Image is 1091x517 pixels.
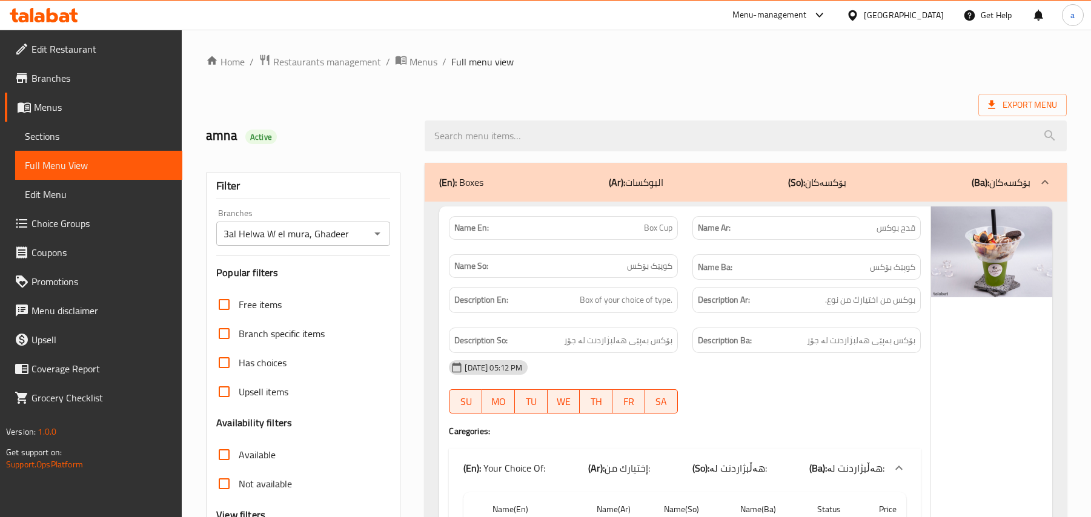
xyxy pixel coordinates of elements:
[239,447,276,462] span: Available
[449,425,921,437] h4: Caregories:
[454,292,508,308] strong: Description En:
[25,158,173,173] span: Full Menu View
[206,54,1067,70] nav: breadcrumb
[5,354,182,383] a: Coverage Report
[449,449,921,487] div: (En): Your Choice Of:(Ar):إختيارك من:(So):هەڵبژاردنت لە:(Ba):هەڵبژاردنت لە:
[807,333,915,348] span: بۆکس بەپێی هەلبژاردنت لە جۆر
[259,54,381,70] a: Restaurants management
[245,131,277,143] span: Active
[978,94,1067,116] span: Export Menu
[239,297,282,312] span: Free items
[451,54,514,69] span: Full menu view
[482,389,515,413] button: MO
[5,238,182,267] a: Coupons
[32,216,173,231] span: Choice Groups
[216,173,390,199] div: Filter
[520,393,543,410] span: TU
[439,175,483,189] p: Boxes
[609,173,625,191] b: (Ar):
[580,389,612,413] button: TH
[617,393,640,410] span: FR
[788,173,805,191] b: (So):
[32,71,173,85] span: Branches
[825,292,915,308] span: بوكس من اختيارك من نوع.
[564,333,672,348] span: بۆکس بەپێی هەلبژاردنت لە جۆر
[931,206,1052,297] img: %D8%A8%D9%88%D9%83%D8%B3638910476547669522.jpg
[588,459,605,477] b: (Ar):
[395,54,437,70] a: Menus
[32,274,173,289] span: Promotions
[698,222,731,234] strong: Name Ar:
[15,122,182,151] a: Sections
[454,260,488,272] strong: Name So:
[580,292,672,308] span: Box of your choice of type.
[239,476,292,491] span: Not available
[454,222,489,234] strong: Name En:
[15,180,182,209] a: Edit Menu
[609,175,663,189] p: البوكسات
[6,456,83,472] a: Support.OpsPlatform
[32,245,173,260] span: Coupons
[827,459,884,477] span: هەڵبژاردنت لە:
[273,54,381,69] span: Restaurants management
[250,54,254,69] li: /
[34,100,173,114] span: Menus
[449,389,482,413] button: SU
[239,384,288,399] span: Upsell items
[5,267,182,296] a: Promotions
[410,54,437,69] span: Menus
[5,296,182,325] a: Menu disclaimer
[463,461,545,475] p: Your Choice Of:
[245,130,277,144] div: Active
[239,355,287,370] span: Has choices
[5,209,182,238] a: Choice Groups
[1070,8,1075,22] span: a
[216,416,292,430] h3: Availability filters
[698,292,750,308] strong: Description Ar:
[709,459,767,477] span: هەڵبژاردنت لە:
[698,333,752,348] strong: Description Ba:
[988,97,1057,113] span: Export Menu
[442,54,446,69] li: /
[645,389,678,413] button: SA
[612,389,645,413] button: FR
[25,129,173,143] span: Sections
[25,187,173,202] span: Edit Menu
[6,424,36,440] span: Version:
[32,303,173,318] span: Menu disclaimer
[605,459,650,477] span: إختيارك من:
[650,393,673,410] span: SA
[6,444,62,460] span: Get support on:
[972,175,1030,189] p: بۆکسەکان
[239,326,325,341] span: Branch specific items
[585,393,608,410] span: TH
[454,333,508,348] strong: Description So:
[692,459,709,477] b: (So):
[425,120,1067,151] input: search
[454,393,477,410] span: SU
[369,225,386,242] button: Open
[5,325,182,354] a: Upsell
[460,362,527,374] span: [DATE] 05:12 PM
[32,390,173,405] span: Grocery Checklist
[870,260,915,275] span: کوپێک بۆکس
[32,361,173,376] span: Coverage Report
[732,8,807,22] div: Menu-management
[5,93,182,122] a: Menus
[38,424,56,440] span: 1.0.0
[5,383,182,412] a: Grocery Checklist
[439,173,457,191] b: (En):
[487,393,510,410] span: MO
[15,151,182,180] a: Full Menu View
[463,459,481,477] b: (En):
[552,393,575,410] span: WE
[698,260,732,275] strong: Name Ba:
[216,266,390,280] h3: Popular filters
[972,173,989,191] b: (Ba):
[644,222,672,234] span: Box Cup
[386,54,390,69] li: /
[5,64,182,93] a: Branches
[864,8,944,22] div: [GEOGRAPHIC_DATA]
[809,459,827,477] b: (Ba):
[32,42,173,56] span: Edit Restaurant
